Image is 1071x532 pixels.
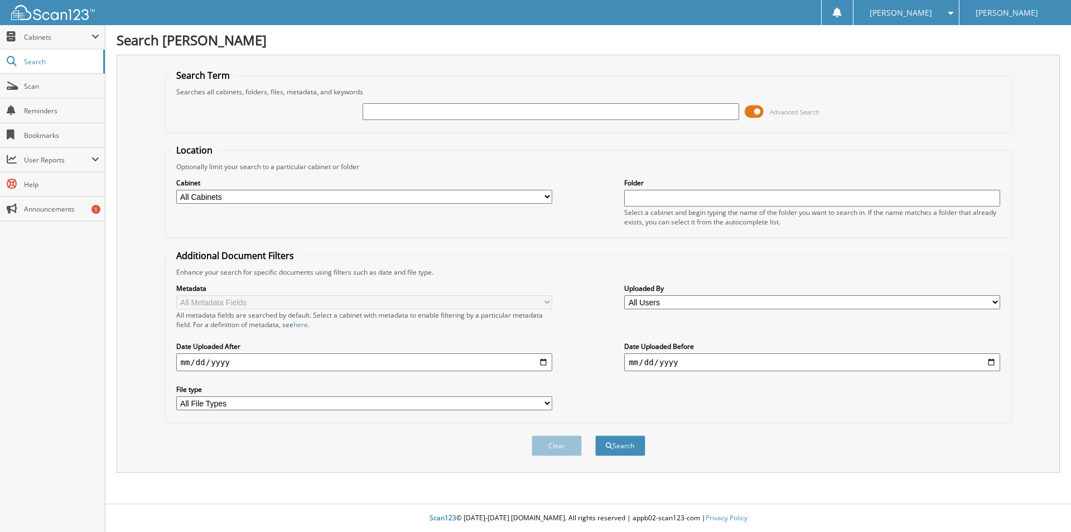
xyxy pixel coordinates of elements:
img: scan123-logo-white.svg [11,5,95,20]
label: Cabinet [176,178,552,188]
span: Scan [24,82,99,91]
a: here [293,320,308,329]
button: Clear [532,435,582,456]
span: Scan123 [430,513,456,523]
span: [PERSON_NAME] [870,9,932,16]
div: All metadata fields are searched by default. Select a cabinet with metadata to enable filtering b... [176,310,552,329]
div: Optionally limit your search to a particular cabinet or folder [171,162,1006,171]
span: Advanced Search [770,108,819,116]
legend: Additional Document Filters [171,250,300,262]
span: User Reports [24,155,91,165]
span: Reminders [24,106,99,116]
h1: Search [PERSON_NAME] [117,31,1060,49]
div: Enhance your search for specific documents using filters such as date and file type. [171,267,1006,277]
div: Searches all cabinets, folders, files, metadata, and keywords [171,87,1006,97]
span: Announcements [24,204,99,214]
label: File type [176,385,552,394]
label: Metadata [176,284,552,293]
a: Privacy Policy [706,513,747,523]
span: Help [24,180,99,189]
div: 1 [91,205,100,214]
div: © [DATE]-[DATE] [DOMAIN_NAME]. All rights reserved | appb02-scan123-com | [105,505,1071,532]
button: Search [595,435,645,456]
input: start [176,353,552,371]
span: [PERSON_NAME] [976,9,1038,16]
input: end [624,353,1000,371]
label: Date Uploaded After [176,342,552,351]
div: Select a cabinet and begin typing the name of the folder you want to search in. If the name match... [624,208,1000,227]
span: Search [24,57,98,66]
span: Bookmarks [24,131,99,140]
legend: Location [171,144,218,156]
label: Folder [624,178,1000,188]
label: Uploaded By [624,284,1000,293]
legend: Search Term [171,69,235,82]
label: Date Uploaded Before [624,342,1000,351]
span: Cabinets [24,32,91,42]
